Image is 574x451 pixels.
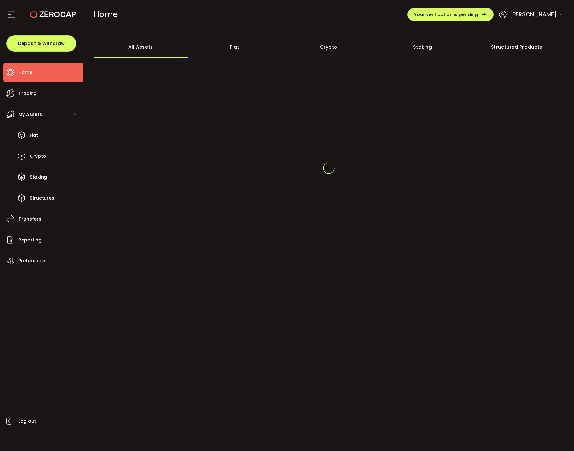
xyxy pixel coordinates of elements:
span: Staking [30,173,47,182]
div: Staking [376,36,470,58]
span: Fiat [30,131,38,140]
button: Your verification is pending [407,8,494,21]
span: Deposit & Withdraw [18,41,65,46]
div: Fiat [188,36,282,58]
div: Crypto [282,36,376,58]
span: Preferences [18,256,47,266]
button: Deposit & Withdraw [6,35,76,52]
span: Structures [30,193,54,203]
span: Log out [18,417,36,426]
div: All Assets [94,36,188,58]
span: Your verification is pending [414,12,478,17]
span: Trading [18,89,37,98]
span: Home [94,9,118,20]
span: Transfers [18,214,41,224]
span: Crypto [30,152,46,161]
div: Structured Products [470,36,564,58]
span: Home [18,68,32,77]
span: Reporting [18,235,42,245]
span: [PERSON_NAME] [510,10,557,19]
span: My Assets [18,110,42,119]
